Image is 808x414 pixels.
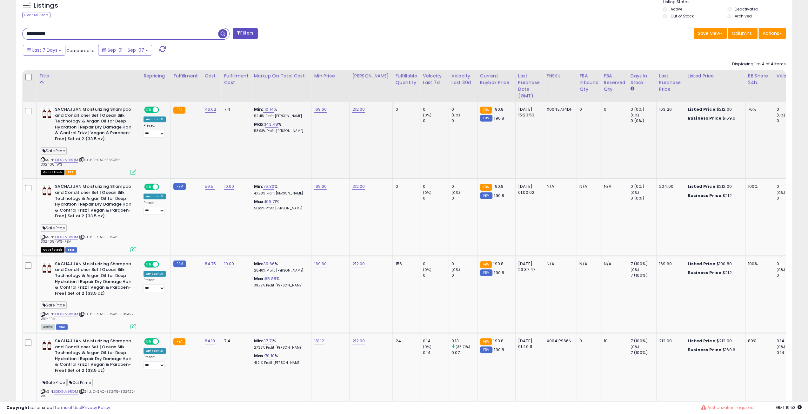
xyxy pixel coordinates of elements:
th: The percentage added to the cost of goods (COGS) that forms the calculator for Min & Max prices. [251,70,311,102]
a: 212.00 [352,338,365,344]
img: 41waer6-gWL._SL40_.jpg [41,338,53,351]
small: (0%) [423,113,432,118]
div: % [254,199,306,211]
div: 7.4 [224,107,246,112]
div: ASIN: [41,107,136,174]
span: 190.8 [493,106,504,112]
b: Listed Price: [688,261,717,267]
div: Amazon AI [144,194,166,199]
div: 0 [423,195,449,201]
b: Min: [254,338,263,344]
a: 143.48 [265,121,278,128]
div: Current Buybox Price [480,73,513,86]
b: Max: [254,353,265,359]
div: Fulfillment Cost [224,73,248,86]
p: 58.93% Profit [PERSON_NAME] [254,129,306,133]
a: 161.12 [314,338,324,344]
span: 190.8 [494,347,504,353]
span: ON [145,184,153,190]
div: $212 [688,193,740,199]
small: (0%) [423,267,432,272]
span: ON [145,339,153,344]
div: 100% [748,184,769,189]
label: Archived [735,13,752,19]
small: (0%) [631,267,639,272]
div: 0 [451,195,477,201]
div: % [254,107,306,118]
a: 76.30 [263,183,274,190]
div: 0 [423,273,449,278]
span: FBM [56,324,68,330]
b: Listed Price: [688,338,717,344]
a: B0DGLV9RQM [54,157,78,163]
div: 7 (100%) [631,261,656,267]
b: Business Price: [688,270,723,276]
a: 39.66 [263,261,275,267]
span: 190.8 [494,270,504,276]
a: 212.00 [352,183,365,190]
p: 51.62% Profit [PERSON_NAME] [254,206,306,211]
span: OFF [158,184,168,190]
a: 84.18 [205,338,215,344]
p: 43.28% Profit [PERSON_NAME] [254,191,306,196]
div: $212.00 [688,107,740,112]
div: 0 [395,107,415,112]
a: 169.60 [314,106,327,113]
span: ON [145,107,153,113]
small: (0%) [631,113,639,118]
a: 169.60 [314,183,327,190]
div: Amazon AI [144,348,166,354]
div: 7 (100%) [631,338,656,344]
div: Title [39,73,138,79]
div: [DATE] 01:40:11 [518,338,539,350]
span: OFF [158,339,168,344]
div: 204.00 [659,184,680,189]
div: Preset: [144,201,166,215]
div: ASIN: [41,261,136,329]
div: FBA Reserved Qty [604,73,625,93]
div: $212.00 [688,184,740,189]
span: Sale Price [41,224,67,232]
div: Min Price [314,73,347,79]
div: $169.6 [688,347,740,353]
b: Business Price: [688,115,723,121]
div: 80% [748,338,769,344]
div: 0 [423,184,449,189]
span: ON [145,261,153,267]
small: (0%) [631,190,639,195]
span: | SKU: D-SAC-332415-332422-WS [41,389,136,398]
div: Last Purchase Price [659,73,682,93]
div: 0 [423,107,449,112]
div: 7.4 [224,338,246,344]
div: Preset: [144,278,166,292]
div: Preset: [144,123,166,138]
div: 0 [777,184,802,189]
a: 46.62 [205,106,217,113]
p: 41.21% Profit [PERSON_NAME] [254,361,306,365]
div: 76% [748,107,769,112]
span: All listings currently available for purchase on Amazon [41,324,55,330]
div: N/A [604,184,623,189]
b: SACHAJUAN Moisturizing Shampoo and Conditioner Set | Ocean Silk Technology & Argan Oil for Deep H... [55,184,132,220]
small: FBM [173,183,186,190]
small: (0%) [451,190,460,195]
span: OFF [158,261,168,267]
div: 0 [423,118,449,124]
div: 100% [748,261,769,267]
div: 0 [423,261,449,267]
span: Oct Prime [67,379,93,386]
div: Displaying 1 to 4 of 4 items [732,61,786,67]
div: N/A [604,261,623,267]
div: [DATE] 23:37:47 [518,261,539,273]
div: 0 [604,107,623,112]
a: 212.00 [352,261,365,267]
label: Out of Stock [670,13,693,19]
div: 0 (0%) [631,107,656,112]
a: B0DGLV9RQM [54,234,78,240]
small: (0%) [423,190,432,195]
span: Columns [732,30,752,36]
small: FBA [480,107,492,114]
small: (0%) [777,344,785,349]
div: 0 [777,273,802,278]
small: FBM [480,346,492,353]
